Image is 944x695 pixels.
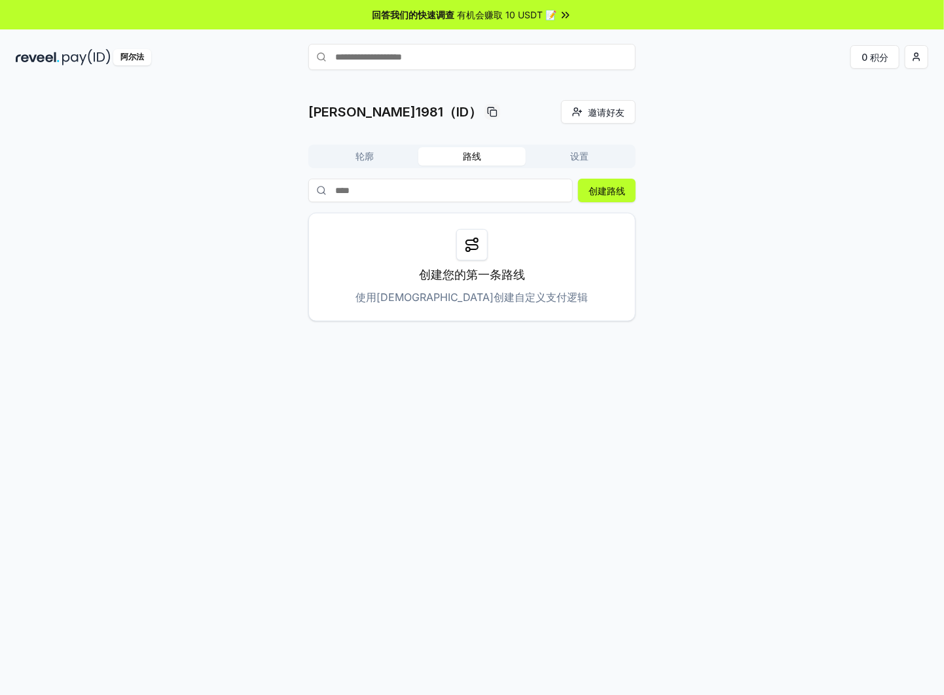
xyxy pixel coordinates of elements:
[862,50,888,64] font: 0 积分
[418,147,526,166] button: 路线
[850,45,899,69] button: 0 积分
[526,147,633,166] button: 设置
[356,291,589,304] font: 使用[DEMOGRAPHIC_DATA]创建自定义支付逻辑
[372,8,454,22] span: 回答我们的快速调查
[311,147,418,166] button: 轮廓
[16,49,60,65] img: reveel_dark
[62,49,111,65] img: pay_id
[561,100,636,124] button: 邀请好友
[308,103,482,121] p: [PERSON_NAME]1981（ID）
[419,266,525,284] p: 创建您的第一条路线
[457,8,556,22] span: 有机会赚取 10 USDT 📝
[113,49,151,65] div: 阿尔法
[588,105,625,119] span: 邀请好友
[578,179,636,202] button: 创建路线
